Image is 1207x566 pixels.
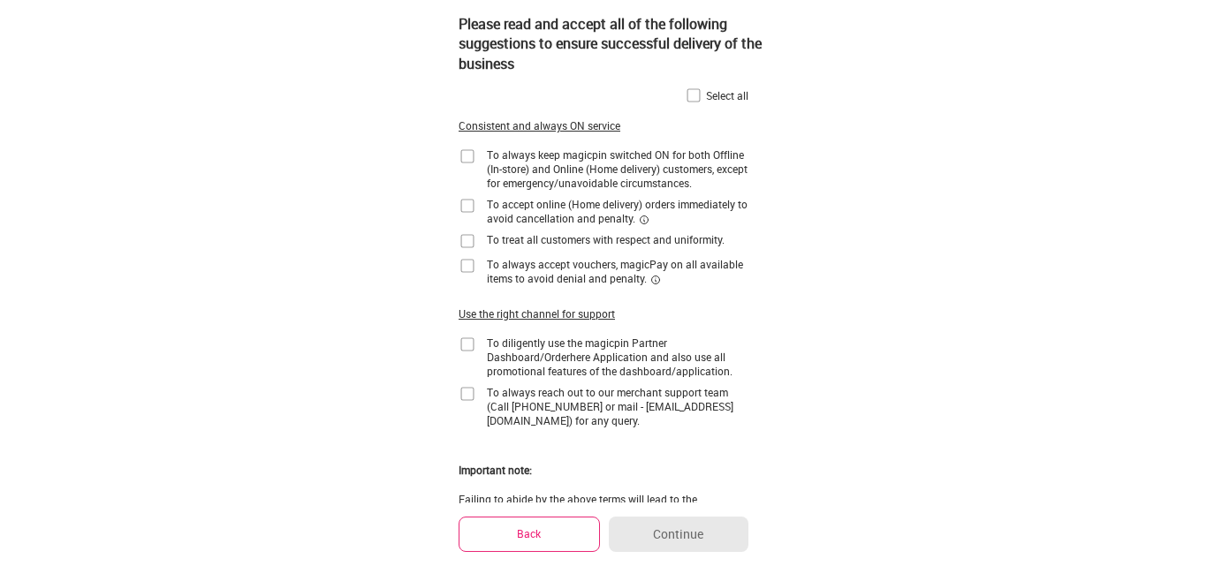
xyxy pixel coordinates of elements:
[639,215,649,225] img: informationCircleBlack.2195f373.svg
[459,336,476,353] img: home-delivery-unchecked-checkbox-icon.f10e6f61.svg
[487,257,748,285] div: To always accept vouchers, magicPay on all available items to avoid denial and penalty.
[609,517,748,552] button: Continue
[706,88,748,102] div: Select all
[459,118,620,133] div: Consistent and always ON service
[650,275,661,285] img: informationCircleBlack.2195f373.svg
[459,232,476,250] img: home-delivery-unchecked-checkbox-icon.f10e6f61.svg
[487,197,748,225] div: To accept online (Home delivery) orders immediately to avoid cancellation and penalty.
[685,87,702,104] img: home-delivery-unchecked-checkbox-icon.f10e6f61.svg
[459,517,600,551] button: Back
[487,385,748,427] div: To always reach out to our merchant support team (Call [PHONE_NUMBER] or mail - [EMAIL_ADDRESS][D...
[459,147,476,165] img: home-delivery-unchecked-checkbox-icon.f10e6f61.svg
[459,306,615,321] div: Use the right channel for support
[459,385,476,403] img: home-delivery-unchecked-checkbox-icon.f10e6f61.svg
[459,463,532,478] div: Important note:
[487,336,748,378] div: To diligently use the magicpin Partner Dashboard/Orderhere Application and also use all promotion...
[487,147,748,190] div: To always keep magicpin switched ON for both Offline (In-store) and Online (Home delivery) custom...
[459,492,748,520] div: Failing to abide by the above terms will lead to the termination of your association with magicpin
[459,197,476,215] img: home-delivery-unchecked-checkbox-icon.f10e6f61.svg
[487,232,725,246] div: To treat all customers with respect and uniformity.
[459,257,476,275] img: home-delivery-unchecked-checkbox-icon.f10e6f61.svg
